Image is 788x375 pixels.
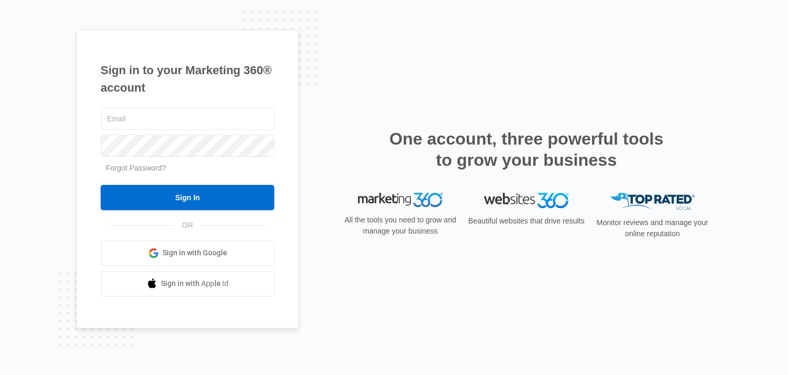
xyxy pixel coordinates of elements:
[101,240,274,266] a: Sign in with Google
[593,217,712,239] p: Monitor reviews and manage your online reputation
[101,185,274,210] input: Sign In
[161,278,229,289] span: Sign in with Apple Id
[484,193,569,208] img: Websites 360
[610,193,695,210] img: Top Rated Local
[163,247,227,258] span: Sign in with Google
[101,271,274,297] a: Sign in with Apple Id
[101,108,274,130] input: Email
[358,193,443,208] img: Marketing 360
[386,128,667,171] h2: One account, three powerful tools to grow your business
[467,216,586,227] p: Beautiful websites that drive results
[106,164,166,172] a: Forgot Password?
[101,61,274,96] h1: Sign in to your Marketing 360® account
[256,113,269,126] keeper-lock: Open Keeper Popup
[175,220,201,231] span: OR
[341,215,460,237] p: All the tools you need to grow and manage your business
